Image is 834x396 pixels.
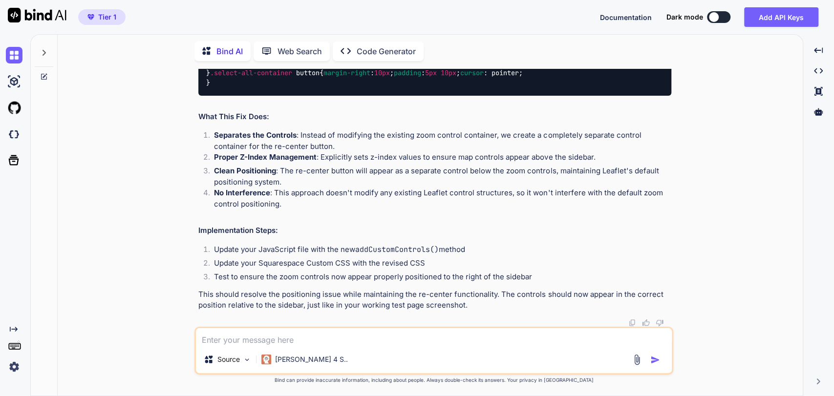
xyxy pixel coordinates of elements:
[600,13,652,21] span: Documentation
[8,8,66,22] img: Bind AI
[216,45,243,57] p: Bind AI
[744,7,818,27] button: Add API Keys
[87,14,94,20] img: premium
[460,68,484,77] span: cursor
[210,68,292,77] span: .select-all-container
[198,111,671,123] h2: What This Fix Does:
[261,354,271,364] img: Claude 4 Sonnet
[214,130,297,140] strong: Separates the Controls
[425,68,437,77] span: 5px
[656,319,663,327] img: dislike
[355,245,439,254] code: addCustomControls()
[194,376,673,384] p: Bind can provide inaccurate information, including about people. Always double-check its answers....
[198,225,671,236] h2: Implementation Steps:
[6,100,22,116] img: githubLight
[394,68,421,77] span: padding
[98,12,116,22] span: Tier 1
[628,319,636,327] img: copy
[214,152,671,163] p: : Explicitly sets z-index values to ensure map controls appear above the sidebar.
[214,166,671,188] p: : The re-center button will appear as a separate control below the zoom controls, maintaining Lea...
[666,12,703,22] span: Dark mode
[6,47,22,63] img: chat
[6,126,22,143] img: darkCloudIdeIcon
[642,319,650,327] img: like
[243,355,251,364] img: Pick Models
[214,152,317,162] strong: Proper Z-Index Management
[600,12,652,22] button: Documentation
[214,166,276,175] strong: Clean Positioning
[296,68,320,77] span: button
[78,9,126,25] button: premiumTier 1
[275,354,348,364] p: [PERSON_NAME] 4 S..
[214,130,671,152] p: : Instead of modifying the existing zoom control container, we create a completely separate contr...
[198,289,671,311] p: This should resolve the positioning issue while maintaining the re-center functionality. The cont...
[441,68,456,77] span: 10px
[631,354,642,365] img: attachment
[214,188,671,209] p: : This approach doesn't modify any existing Leaflet control structures, so it won't interfere wit...
[206,258,671,271] li: Update your Squarespace Custom CSS with the revised CSS
[650,355,660,365] img: icon
[217,354,240,364] p: Source
[374,68,390,77] span: 10px
[278,45,322,57] p: Web Search
[6,358,22,375] img: settings
[6,73,22,90] img: ai-studio
[323,68,370,77] span: margin-right
[214,188,270,197] strong: No Interference
[357,45,416,57] p: Code Generator
[206,271,671,285] li: Test to ensure the zoom controls now appear properly positioned to the right of the sidebar
[206,244,671,258] li: Update your JavaScript file with the new method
